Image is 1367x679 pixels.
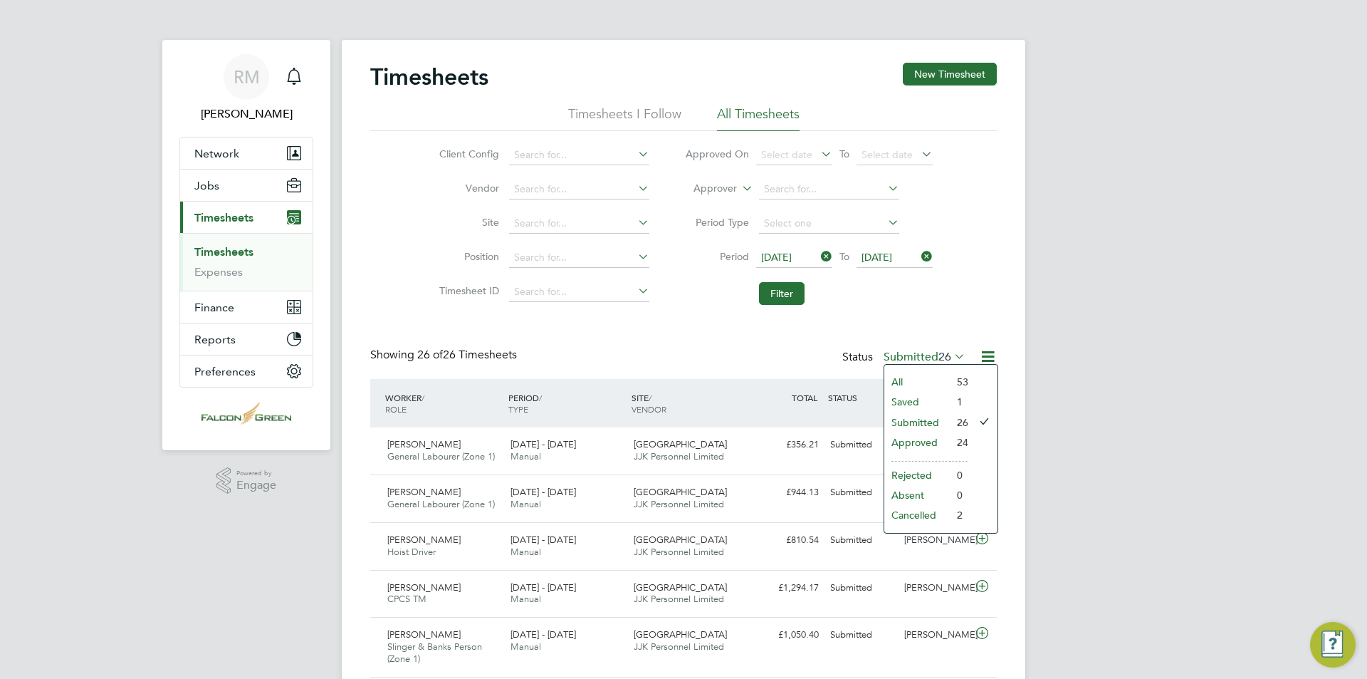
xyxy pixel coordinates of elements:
[685,250,749,263] label: Period
[370,63,488,91] h2: Timesheets
[938,350,951,364] span: 26
[435,216,499,229] label: Site
[824,529,899,552] div: Submitted
[234,68,260,86] span: RM
[824,385,899,410] div: STATUS
[387,593,426,605] span: CPCS TM
[634,581,727,594] span: [GEOGRAPHIC_DATA]
[387,450,495,462] span: General Labourer (Zone 1)
[750,576,824,600] div: £1,294.17
[387,581,461,594] span: [PERSON_NAME]
[861,148,913,161] span: Select date
[194,211,253,224] span: Timesheets
[634,438,727,450] span: [GEOGRAPHIC_DATA]
[236,480,276,492] span: Engage
[510,546,541,558] span: Manual
[950,505,968,525] li: 2
[510,581,576,594] span: [DATE] - [DATE]
[435,147,499,160] label: Client Config
[634,498,724,510] span: JJK Personnel Limited
[884,392,950,412] li: Saved
[761,251,792,264] span: [DATE]
[510,534,576,546] span: [DATE] - [DATE]
[884,505,950,525] li: Cancelled
[509,180,649,199] input: Search for...
[634,486,727,498] span: [GEOGRAPHIC_DATA]
[387,438,461,450] span: [PERSON_NAME]
[861,251,892,264] span: [DATE]
[899,576,973,600] div: [PERSON_NAME]
[634,450,724,462] span: JJK Personnel Limited
[884,485,950,505] li: Absent
[634,593,724,605] span: JJK Personnel Limited
[417,348,443,362] span: 26 of
[884,372,950,392] li: All
[750,433,824,457] div: £356.21
[824,576,899,600] div: Submitted
[510,641,541,653] span: Manual
[759,180,899,199] input: Search for...
[179,402,313,425] a: Go to home page
[685,216,749,229] label: Period Type
[632,403,666,415] span: VENDOR
[382,385,505,422] div: WORKER
[835,247,854,266] span: To
[510,486,576,498] span: [DATE] - [DATE]
[903,63,997,85] button: New Timesheet
[568,105,681,131] li: Timesheets I Follow
[759,282,805,305] button: Filter
[510,593,541,605] span: Manual
[387,486,461,498] span: [PERSON_NAME]
[884,432,950,452] li: Approved
[673,182,737,196] label: Approver
[370,348,520,363] div: Showing
[884,465,950,485] li: Rejected
[194,265,243,279] a: Expenses
[761,148,812,161] span: Select date
[236,467,276,480] span: Powered by
[180,138,313,169] button: Network
[179,54,313,123] a: RM[PERSON_NAME]
[842,348,968,368] div: Status
[180,291,313,323] button: Finance
[201,402,291,425] img: falcongreen-logo-retina.png
[950,432,968,452] li: 24
[824,623,899,647] div: Submitted
[510,498,541,510] span: Manual
[509,282,649,302] input: Search for...
[180,170,313,201] button: Jobs
[759,214,899,234] input: Select one
[435,284,499,297] label: Timesheet ID
[649,392,651,403] span: /
[1310,622,1356,668] button: Engage Resource Center
[510,450,541,462] span: Manual
[899,529,973,552] div: [PERSON_NAME]
[634,546,724,558] span: JJK Personnel Limited
[824,481,899,504] div: Submitted
[717,105,800,131] li: All Timesheets
[385,403,407,415] span: ROLE
[824,433,899,457] div: Submitted
[950,372,968,392] li: 53
[899,623,973,647] div: [PERSON_NAME]
[194,147,239,160] span: Network
[194,301,234,314] span: Finance
[194,179,219,192] span: Jobs
[180,323,313,355] button: Reports
[387,546,436,558] span: Hoist Driver
[634,641,724,653] span: JJK Personnel Limited
[162,40,330,450] nav: Main navigation
[510,628,576,641] span: [DATE] - [DATE]
[505,385,628,422] div: PERIOD
[435,250,499,263] label: Position
[194,365,256,378] span: Preferences
[509,145,649,165] input: Search for...
[950,485,968,505] li: 0
[950,413,968,432] li: 26
[194,245,253,259] a: Timesheets
[750,481,824,504] div: £944.13
[417,348,517,362] span: 26 Timesheets
[950,392,968,412] li: 1
[179,105,313,123] span: Roisin Murphy
[387,628,461,641] span: [PERSON_NAME]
